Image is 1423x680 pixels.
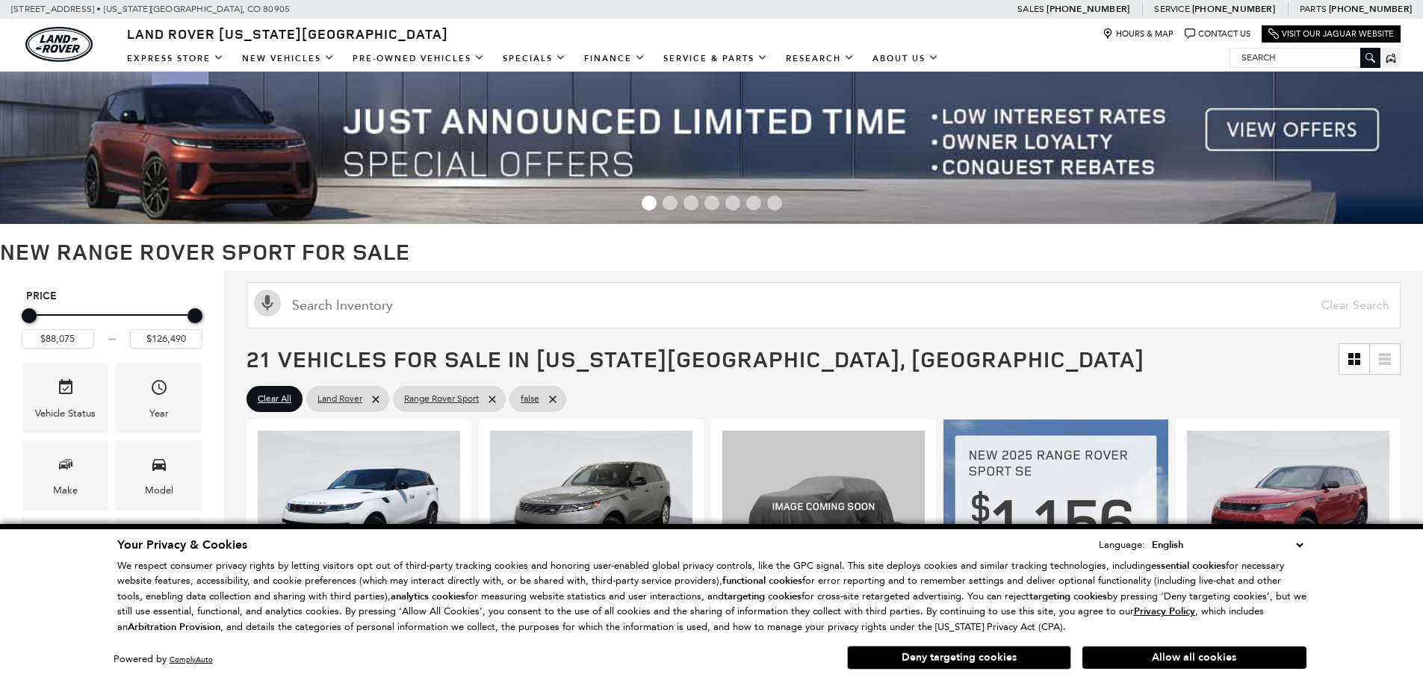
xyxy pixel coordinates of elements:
[25,27,93,62] img: Land Rover
[149,405,169,422] div: Year
[722,431,925,582] img: 2025 Land Rover Range Rover Sport SE
[490,431,695,584] img: 2025 Land Rover Range Rover Sport SE 1
[663,196,678,210] span: Go to slide 2
[35,405,96,422] div: Vehicle Status
[117,537,247,553] span: Your Privacy & Cookies
[128,620,220,634] strong: Arbitration Provision
[746,196,761,210] span: Go to slide 6
[145,482,173,499] div: Model
[22,518,108,587] div: TrimTrim
[490,431,695,584] div: 1 / 2
[391,590,465,603] strong: analytics cookies
[57,375,75,405] span: Vehicle
[344,46,494,72] a: Pre-Owned Vehicles
[642,196,657,210] span: Go to slide 1
[683,196,698,210] span: Go to slide 3
[847,646,1071,670] button: Deny targeting cookies
[1134,605,1195,618] u: Privacy Policy
[1187,431,1392,584] div: 1 / 2
[258,431,462,584] img: 2025 Land Rover Range Rover Sport SE 1
[1029,590,1107,603] strong: targeting cookies
[116,518,202,587] div: FeaturesFeatures
[247,343,1144,374] span: 21 Vehicles for Sale in [US_STATE][GEOGRAPHIC_DATA], [GEOGRAPHIC_DATA]
[654,46,777,72] a: Service & Parts
[1099,540,1145,549] div: Language:
[1192,3,1275,15] a: [PHONE_NUMBER]
[1268,28,1394,40] a: Visit Our Jaguar Website
[22,303,202,349] div: Price
[317,390,362,408] span: Land Rover
[1103,28,1174,40] a: Hours & Map
[1154,4,1189,14] span: Service
[53,482,78,499] div: Make
[1148,537,1306,553] select: Language Select
[187,308,202,323] div: Maximum Price
[1185,28,1250,40] a: Contact Us
[1134,605,1195,617] a: Privacy Policy
[247,282,1401,328] input: Search Inventory
[722,574,802,587] strong: functional cookies
[22,440,108,510] div: MakeMake
[258,431,462,584] div: 1 / 2
[25,27,93,62] a: land-rover
[1047,3,1129,15] a: [PHONE_NUMBER]
[150,452,168,482] span: Model
[117,558,1306,635] p: We respect consumer privacy rights by letting visitors opt out of third-party tracking cookies an...
[1151,559,1226,573] strong: essential cookies
[767,196,782,210] span: Go to slide 7
[118,25,457,43] a: Land Rover [US_STATE][GEOGRAPHIC_DATA]
[404,390,479,408] span: Range Rover Sport
[22,308,37,323] div: Minimum Price
[864,46,948,72] a: About Us
[118,46,233,72] a: EXPRESS STORE
[1230,49,1380,66] input: Search
[1017,4,1044,14] span: Sales
[724,590,802,603] strong: targeting cookies
[22,329,94,349] input: Minimum
[233,46,344,72] a: New Vehicles
[494,46,575,72] a: Specials
[1329,3,1412,15] a: [PHONE_NUMBER]
[11,4,290,14] a: [STREET_ADDRESS] • [US_STATE][GEOGRAPHIC_DATA], CO 80905
[258,390,291,408] span: Clear All
[704,196,719,210] span: Go to slide 4
[777,46,864,72] a: Research
[575,46,654,72] a: Finance
[150,375,168,405] span: Year
[116,440,202,510] div: ModelModel
[127,25,448,43] span: Land Rover [US_STATE][GEOGRAPHIC_DATA]
[22,364,108,433] div: VehicleVehicle Status
[118,46,948,72] nav: Main Navigation
[130,329,202,349] input: Maximum
[116,364,202,433] div: YearYear
[254,290,281,316] svg: Click to toggle on voice search
[521,390,539,408] span: false
[170,655,213,664] a: ComplyAuto
[1082,646,1306,669] button: Allow all cookies
[725,196,740,210] span: Go to slide 5
[26,290,198,303] h5: Price
[1187,431,1392,584] img: 2025 Land Rover Range Rover Sport SE 1
[57,452,75,482] span: Make
[114,655,213,664] div: Powered by
[1300,4,1327,14] span: Parts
